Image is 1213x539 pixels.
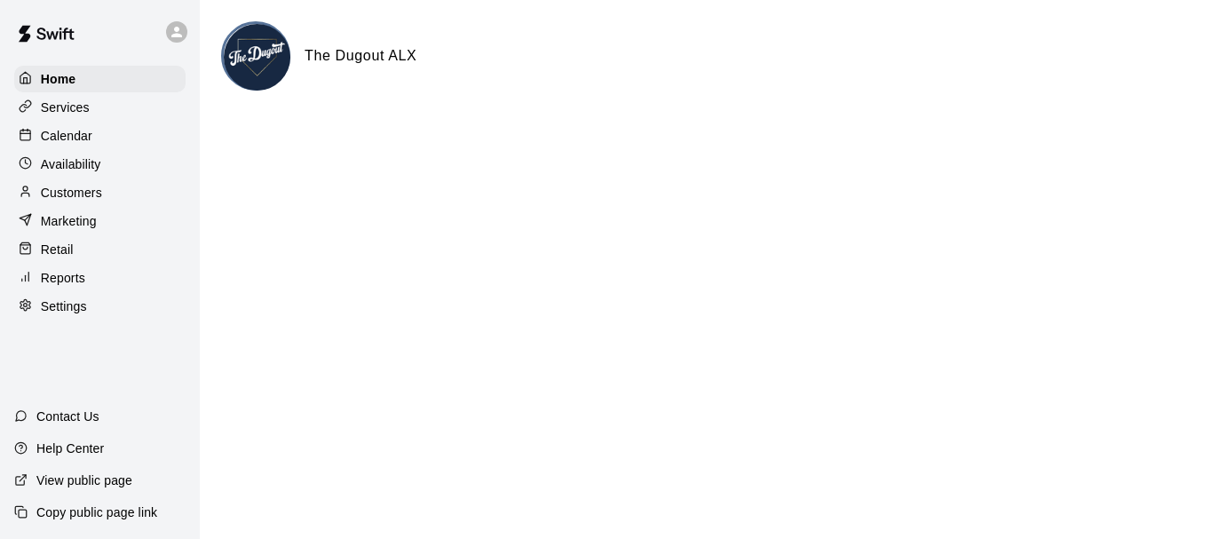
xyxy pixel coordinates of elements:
a: Customers [14,179,186,206]
img: The Dugout ALX logo [224,24,290,91]
p: Availability [41,155,101,173]
p: Reports [41,269,85,287]
a: Reports [14,265,186,291]
a: Retail [14,236,186,263]
p: View public page [36,472,132,489]
p: Help Center [36,440,104,457]
p: Calendar [41,127,92,145]
p: Settings [41,297,87,315]
p: Services [41,99,90,116]
p: Home [41,70,76,88]
h6: The Dugout ALX [305,44,416,67]
p: Customers [41,184,102,202]
a: Settings [14,293,186,320]
p: Retail [41,241,74,258]
a: Calendar [14,123,186,149]
p: Marketing [41,212,97,230]
a: Marketing [14,208,186,234]
a: Availability [14,151,186,178]
p: Contact Us [36,408,99,425]
a: Home [14,66,186,92]
a: Services [14,94,186,121]
p: Copy public page link [36,503,157,521]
